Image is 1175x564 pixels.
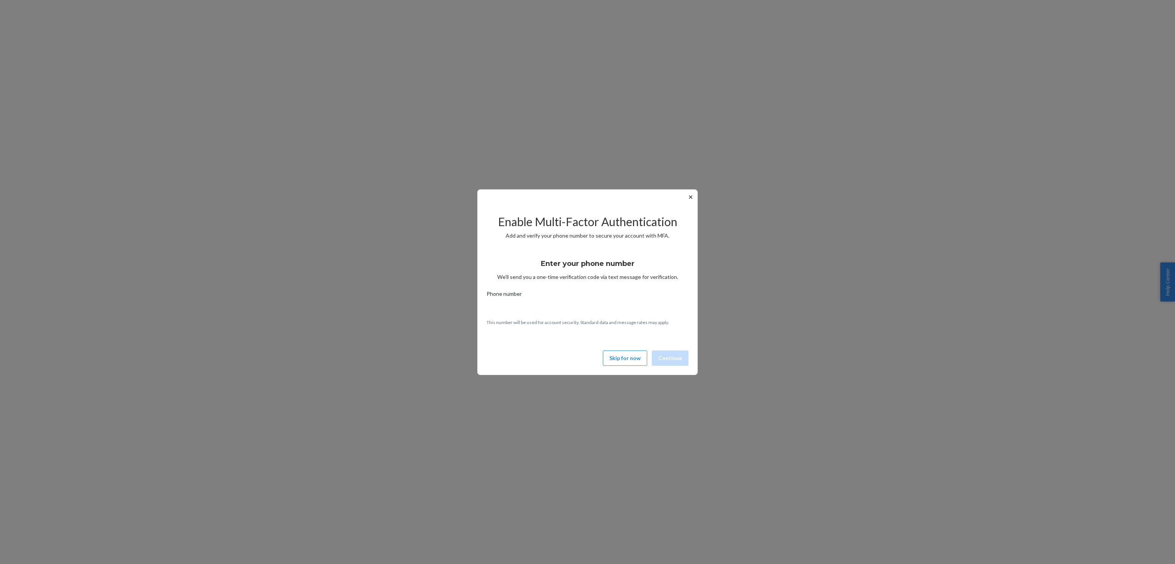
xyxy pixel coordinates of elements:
[487,290,522,301] span: Phone number
[487,232,688,240] p: Add and verify your phone number to secure your account with MFA.
[652,350,688,366] button: Continue
[487,319,688,326] p: This number will be used for account security. Standard data and message rates may apply.
[487,215,688,228] h2: Enable Multi-Factor Authentication
[487,253,688,281] div: We’ll send you a one-time verification code via text message for verification.
[687,192,695,202] button: ✕
[603,350,647,366] button: Skip for now
[541,259,635,269] h3: Enter your phone number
